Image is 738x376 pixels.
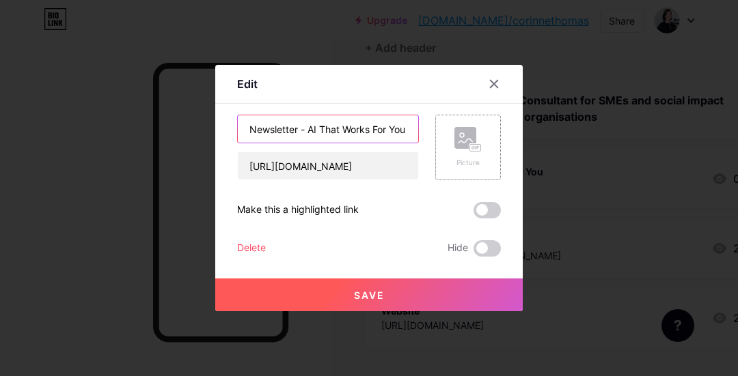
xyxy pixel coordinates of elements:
[237,240,266,257] div: Delete
[238,152,418,179] input: URL
[215,278,523,311] button: Save
[454,158,482,168] div: Picture
[237,76,258,92] div: Edit
[238,115,418,143] input: Title
[448,240,468,257] span: Hide
[237,202,359,218] div: Make this a highlighted link
[354,289,385,301] span: Save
